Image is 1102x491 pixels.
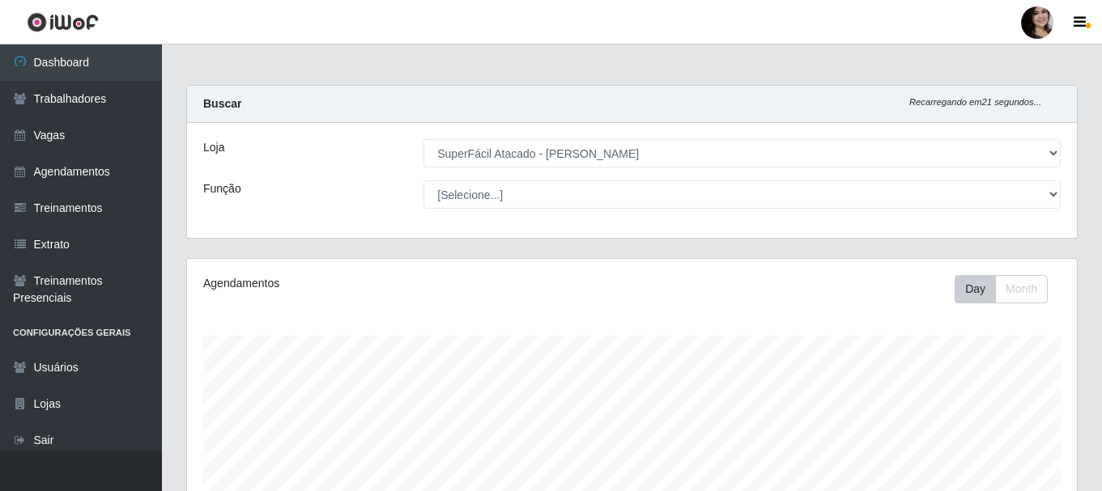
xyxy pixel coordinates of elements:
[995,275,1048,303] button: Month
[909,97,1041,107] i: Recarregando em 21 segundos...
[955,275,996,303] button: Day
[955,275,1048,303] div: First group
[955,275,1061,303] div: Toolbar with button groups
[203,180,241,197] label: Função
[203,275,547,292] div: Agendamentos
[203,139,224,156] label: Loja
[203,97,241,110] strong: Buscar
[27,12,99,32] img: CoreUI Logo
